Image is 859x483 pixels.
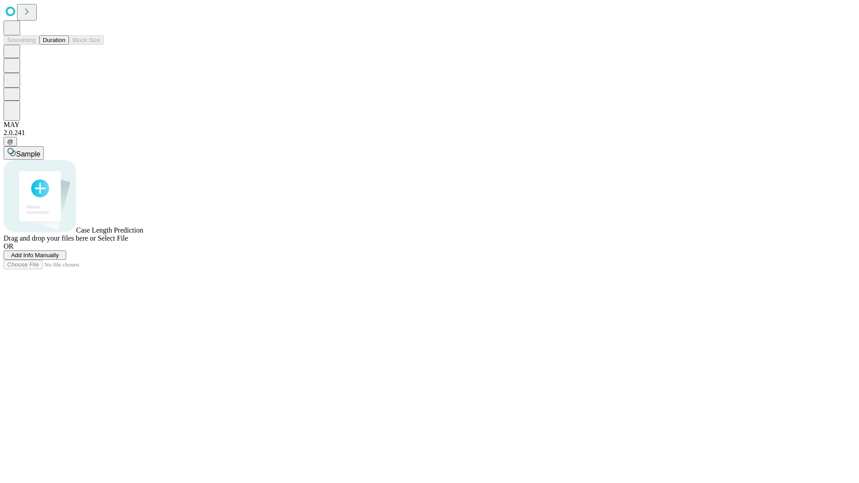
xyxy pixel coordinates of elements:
[39,35,69,45] button: Duration
[4,137,17,146] button: @
[69,35,104,45] button: Block Size
[16,150,40,158] span: Sample
[11,252,59,258] span: Add Info Manually
[4,35,39,45] button: Smoothing
[76,226,143,234] span: Case Length Prediction
[4,129,855,137] div: 2.0.241
[4,234,96,242] span: Drag and drop your files here or
[4,146,44,160] button: Sample
[4,121,855,129] div: MAY
[4,250,66,260] button: Add Info Manually
[98,234,128,242] span: Select File
[4,242,13,250] span: OR
[7,138,13,145] span: @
